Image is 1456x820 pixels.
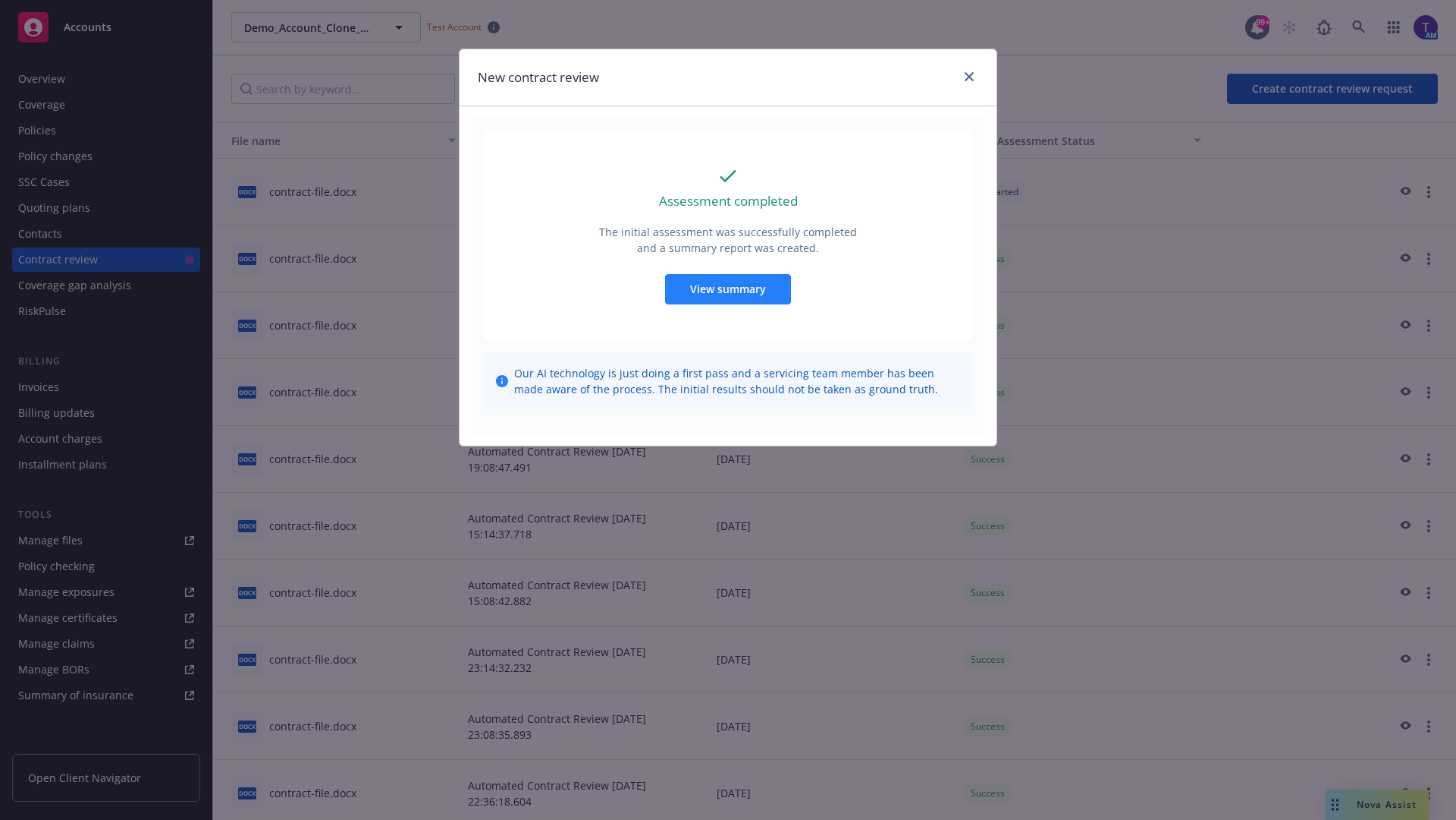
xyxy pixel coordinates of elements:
button: View summary [665,274,791,304]
a: close [960,68,978,86]
p: The initial assessment was successfully completed and a summary report was created. [598,224,858,256]
span: Our AI technology is just doing a first pass and a servicing team member has been made aware of t... [514,365,960,397]
p: Assessment completed [659,191,798,211]
h1: New contract review [478,68,599,87]
span: View summary [690,282,766,296]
